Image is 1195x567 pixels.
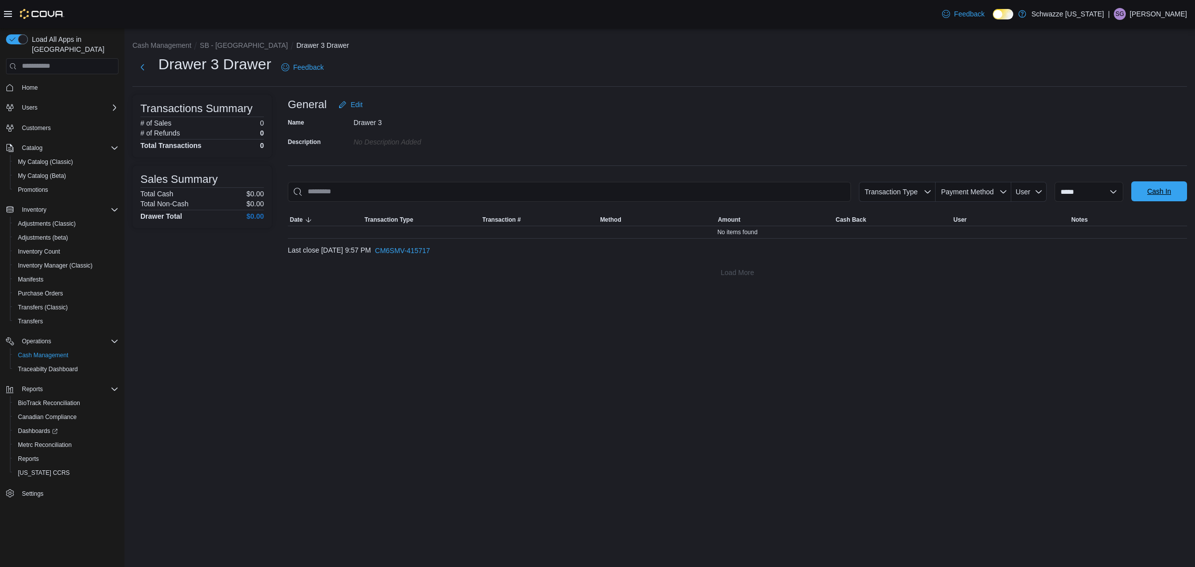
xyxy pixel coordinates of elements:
[18,81,119,94] span: Home
[18,335,55,347] button: Operations
[14,467,119,479] span: Washington CCRS
[14,184,119,196] span: Promotions
[18,122,55,134] a: Customers
[22,206,46,214] span: Inventory
[938,4,988,24] a: Feedback
[293,62,324,72] span: Feedback
[14,425,119,437] span: Dashboards
[10,424,122,438] a: Dashboards
[260,142,264,149] h4: 0
[22,124,51,132] span: Customers
[14,411,119,423] span: Canadian Compliance
[10,314,122,328] button: Transfers
[859,182,936,202] button: Transaction Type
[10,231,122,245] button: Adjustments (beta)
[1114,8,1126,20] div: Sierra Graham
[14,453,43,465] a: Reports
[14,232,119,244] span: Adjustments (beta)
[954,9,984,19] span: Feedback
[2,382,122,396] button: Reports
[6,76,119,527] nav: Complex example
[14,453,119,465] span: Reports
[10,259,122,273] button: Inventory Manager (Classic)
[10,452,122,466] button: Reports
[482,216,521,224] span: Transaction #
[290,216,303,224] span: Date
[14,170,70,182] a: My Catalog (Beta)
[375,246,430,256] span: CM6SMV-415717
[140,212,182,220] h4: Drawer Total
[18,488,47,500] a: Settings
[260,119,264,127] p: 0
[10,286,122,300] button: Purchase Orders
[14,218,80,230] a: Adjustments (Classic)
[18,262,93,270] span: Inventory Manager (Classic)
[132,40,1187,52] nav: An example of EuiBreadcrumbs
[14,439,119,451] span: Metrc Reconciliation
[20,9,64,19] img: Cova
[993,9,1014,19] input: Dark Mode
[296,41,349,49] button: Drawer 3 Drawer
[246,212,264,220] h4: $0.00
[362,214,480,226] button: Transaction Type
[14,156,119,168] span: My Catalog (Classic)
[288,99,327,111] h3: General
[140,142,202,149] h4: Total Transactions
[14,260,119,272] span: Inventory Manager (Classic)
[288,214,362,226] button: Date
[22,104,37,112] span: Users
[18,142,119,154] span: Catalog
[10,300,122,314] button: Transfers (Classic)
[18,102,119,114] span: Users
[717,228,758,236] span: No items found
[10,362,122,376] button: Traceabilty Dashboard
[18,317,43,325] span: Transfers
[14,274,119,285] span: Manifests
[288,263,1187,283] button: Load More
[721,268,754,278] span: Load More
[18,204,119,216] span: Inventory
[351,100,362,110] span: Edit
[140,119,171,127] h6: # of Sales
[132,41,191,49] button: Cash Management
[18,158,73,166] span: My Catalog (Classic)
[140,129,180,137] h6: # of Refunds
[22,490,43,498] span: Settings
[14,467,74,479] a: [US_STATE] CCRS
[18,204,50,216] button: Inventory
[954,216,967,224] span: User
[936,182,1011,202] button: Payment Method
[18,487,119,499] span: Settings
[14,363,119,375] span: Traceabilty Dashboard
[10,245,122,259] button: Inventory Count
[260,129,264,137] p: 0
[14,315,119,327] span: Transfers
[288,119,304,127] label: Name
[140,200,189,208] h6: Total Non-Cash
[288,138,321,146] label: Description
[2,80,122,95] button: Home
[288,182,851,202] input: This is a search bar. As you type, the results lower in the page will automatically filter.
[28,34,119,54] span: Load All Apps in [GEOGRAPHIC_DATA]
[1016,188,1031,196] span: User
[18,142,46,154] button: Catalog
[2,334,122,348] button: Operations
[941,188,994,196] span: Payment Method
[354,134,487,146] div: No Description added
[18,82,42,94] a: Home
[22,337,51,345] span: Operations
[1115,8,1124,20] span: SG
[10,155,122,169] button: My Catalog (Classic)
[14,301,119,313] span: Transfers (Classic)
[18,172,66,180] span: My Catalog (Beta)
[14,170,119,182] span: My Catalog (Beta)
[22,385,43,393] span: Reports
[14,349,119,361] span: Cash Management
[140,190,173,198] h6: Total Cash
[14,397,84,409] a: BioTrack Reconciliation
[14,363,82,375] a: Traceabilty Dashboard
[18,441,72,449] span: Metrc Reconciliation
[14,439,76,451] a: Metrc Reconciliation
[18,335,119,347] span: Operations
